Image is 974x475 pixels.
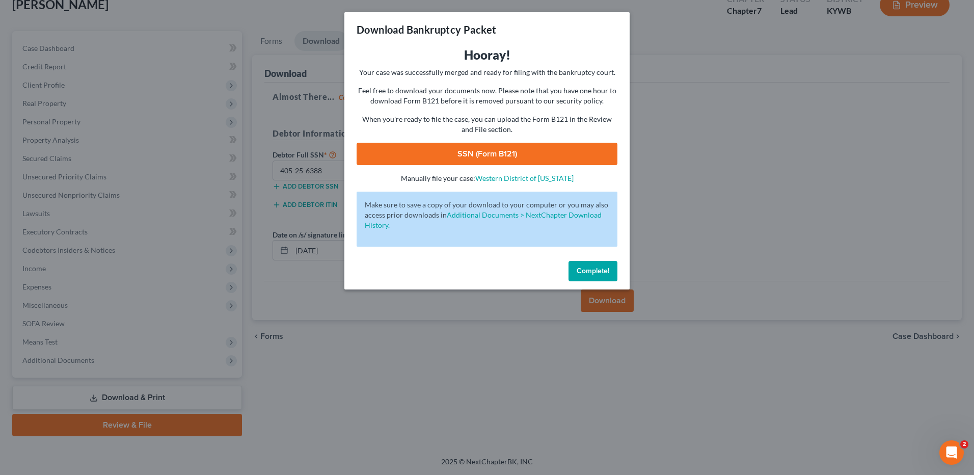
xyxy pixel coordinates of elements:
[365,210,602,229] a: Additional Documents > NextChapter Download History.
[939,440,964,465] iframe: Intercom live chat
[475,174,574,182] a: Western District of [US_STATE]
[569,261,617,281] button: Complete!
[365,200,609,230] p: Make sure to save a copy of your download to your computer or you may also access prior downloads in
[960,440,968,448] span: 2
[357,22,496,37] h3: Download Bankruptcy Packet
[577,267,609,275] span: Complete!
[357,67,617,77] p: Your case was successfully merged and ready for filing with the bankruptcy court.
[357,114,617,135] p: When you're ready to file the case, you can upload the Form B121 in the Review and File section.
[357,173,617,183] p: Manually file your case:
[357,47,617,63] h3: Hooray!
[357,143,617,165] a: SSN (Form B121)
[357,86,617,106] p: Feel free to download your documents now. Please note that you have one hour to download Form B12...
